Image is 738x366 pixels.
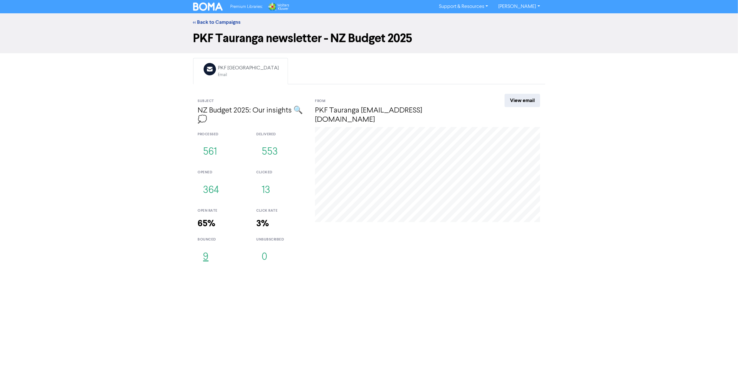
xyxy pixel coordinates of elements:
a: << Back to Campaigns [193,19,241,25]
span: Premium Libraries: [230,5,263,9]
div: unsubscribed [256,237,305,242]
div: opened [198,170,247,175]
strong: 65% [198,218,216,229]
div: Email [218,72,279,78]
div: delivered [256,132,305,137]
a: Support & Resources [434,2,493,12]
button: 0 [256,247,273,268]
button: 553 [256,142,283,163]
img: Wolters Kluwer [268,3,289,11]
a: [PERSON_NAME] [493,2,545,12]
div: open rate [198,208,247,214]
button: 13 [256,180,276,201]
h4: NZ Budget 2025: Our insights 🔍💭 [198,106,306,125]
button: 561 [198,142,223,163]
img: BOMA Logo [193,3,223,11]
h1: PKF Tauranga newsletter - NZ Budget 2025 [193,31,545,46]
a: View email [505,94,540,107]
div: bounced [198,237,247,242]
button: 9 [198,247,214,268]
div: Subject [198,99,306,104]
div: click rate [256,208,305,214]
div: processed [198,132,247,137]
div: PKF [GEOGRAPHIC_DATA] [218,64,279,72]
button: 364 [198,180,225,201]
iframe: Chat Widget [706,336,738,366]
strong: 3% [256,218,269,229]
div: clicked [256,170,305,175]
div: From [315,99,481,104]
h4: PKF Tauranga [EMAIL_ADDRESS][DOMAIN_NAME] [315,106,481,125]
